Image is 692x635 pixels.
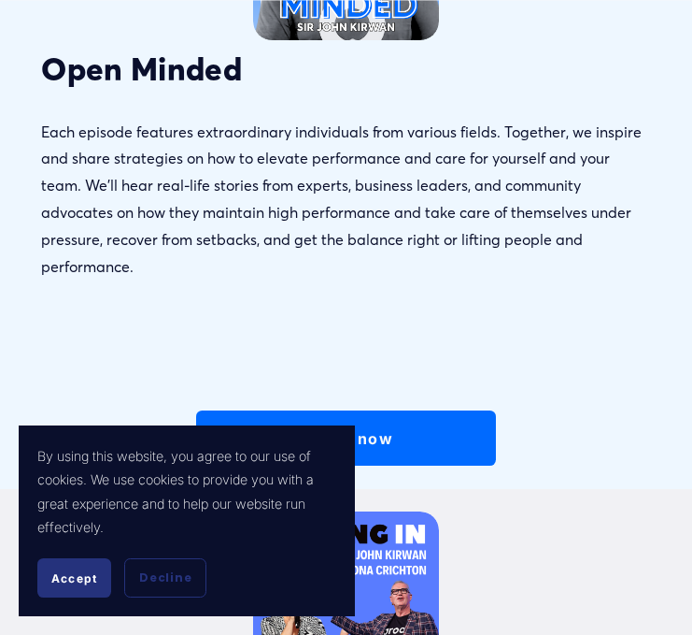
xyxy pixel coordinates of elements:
button: Accept [37,558,111,598]
strong: Open Minded [41,50,242,89]
p: Each episode features extraordinary individuals from various fields. Together, we inspire and sha... [41,119,650,281]
span: Decline [139,570,191,586]
button: Decline [124,558,206,598]
span: Accept [51,571,97,585]
a: Listen now [196,411,496,466]
p: By using this website, you agree to our use of cookies. We use cookies to provide you with a grea... [37,444,336,540]
section: Cookie banner [19,426,355,616]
